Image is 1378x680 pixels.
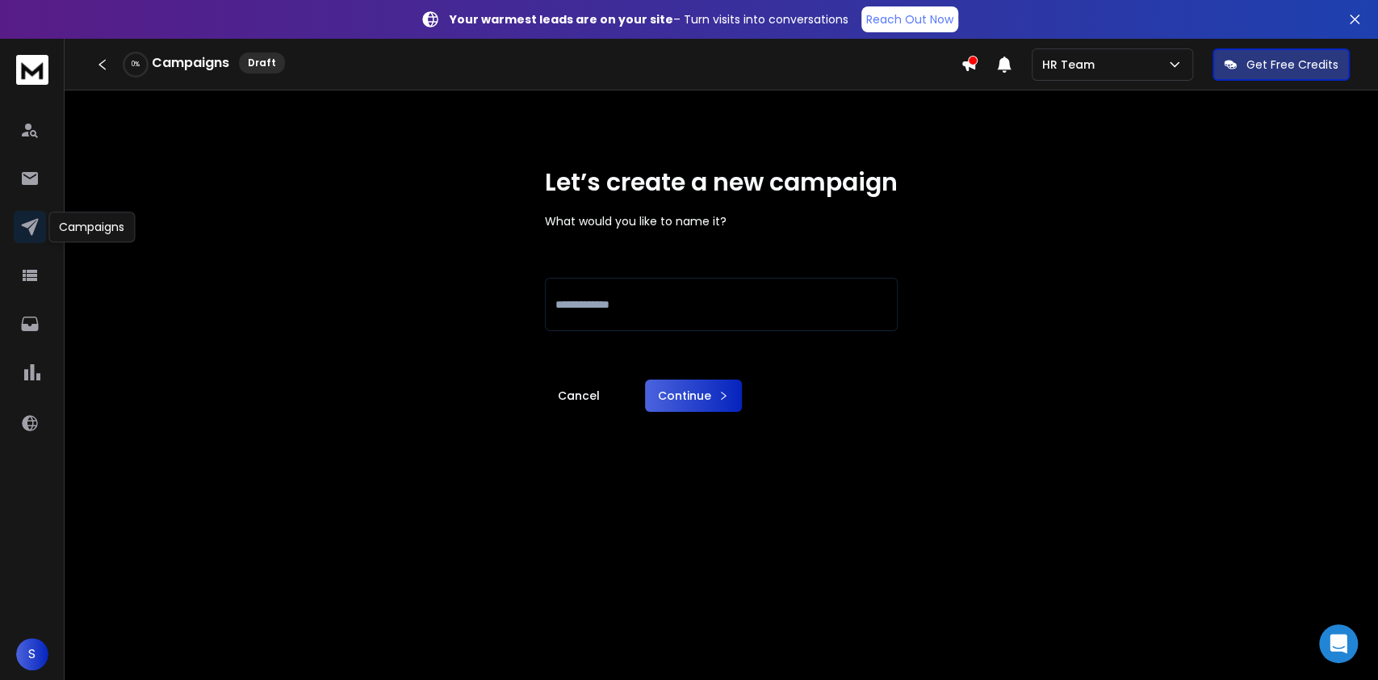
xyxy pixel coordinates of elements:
[1213,48,1350,81] button: Get Free Credits
[48,212,135,242] div: Campaigns
[866,11,953,27] p: Reach Out Now
[545,213,898,229] p: What would you like to name it?
[16,638,48,670] button: S
[132,60,140,69] p: 0 %
[645,380,742,412] button: Continue
[861,6,958,32] a: Reach Out Now
[450,11,673,27] strong: Your warmest leads are on your site
[450,11,848,27] p: – Turn visits into conversations
[16,55,48,85] img: logo
[152,53,229,73] h1: Campaigns
[239,52,285,73] div: Draft
[1319,624,1358,663] div: Open Intercom Messenger
[545,380,613,412] a: Cancel
[1042,57,1101,73] p: HR Team
[545,168,898,197] h1: Let’s create a new campaign
[1246,57,1338,73] p: Get Free Credits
